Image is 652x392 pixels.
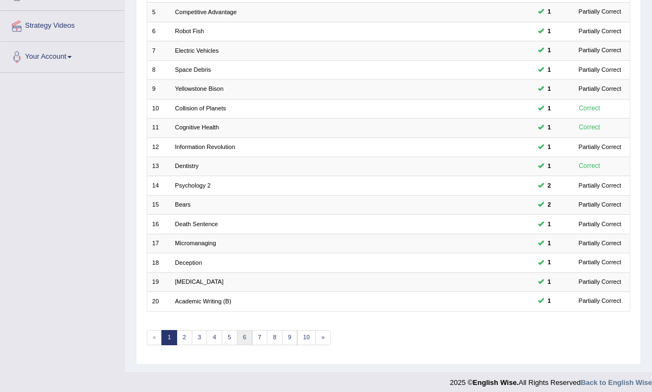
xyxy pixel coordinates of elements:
a: Strategy Videos [1,11,124,38]
span: You can still take this question [544,239,554,248]
div: 2025 © All Rights Reserved [450,372,652,388]
div: Correct [575,161,604,172]
td: 5 [147,3,170,22]
td: 14 [147,176,170,195]
div: Partially Correct [575,239,625,248]
div: Partially Correct [575,258,625,267]
div: Correct [575,103,604,114]
a: Yellowstone Bison [175,85,223,92]
div: Partially Correct [575,181,625,191]
a: 5 [222,330,237,345]
a: Electric Vehicles [175,47,218,54]
td: 9 [147,80,170,99]
div: Partially Correct [575,200,625,210]
a: Deception [175,259,202,266]
a: Space Debris [175,66,211,73]
span: You can still take this question [544,200,554,210]
a: Bears [175,201,191,208]
span: You can still take this question [544,27,554,36]
td: 20 [147,292,170,311]
td: 17 [147,234,170,253]
div: Partially Correct [575,296,625,306]
span: You can still take this question [544,161,554,171]
span: You can still take this question [544,258,554,267]
a: Psychology 2 [175,182,211,189]
div: Partially Correct [575,27,625,36]
div: Partially Correct [575,46,625,55]
a: Dentistry [175,163,199,169]
a: 8 [267,330,283,345]
td: 10 [147,99,170,118]
span: You can still take this question [544,277,554,287]
a: Robot Fish [175,28,204,34]
span: « [147,330,162,345]
a: 1 [161,330,177,345]
div: Partially Correct [575,7,625,17]
a: 10 [297,330,316,345]
a: [MEDICAL_DATA] [175,278,223,285]
a: Micromanaging [175,240,216,246]
span: You can still take this question [544,65,554,75]
strong: English Wise. [473,378,518,387]
td: 19 [147,272,170,291]
span: You can still take this question [544,181,554,191]
td: 6 [147,22,170,41]
a: Back to English Wise [581,378,652,387]
span: You can still take this question [544,296,554,306]
td: 7 [147,41,170,60]
div: Partially Correct [575,65,625,75]
span: You can still take this question [544,7,554,17]
a: Death Sentence [175,221,218,227]
td: 8 [147,60,170,79]
td: 16 [147,215,170,234]
div: Partially Correct [575,277,625,287]
span: You can still take this question [544,142,554,152]
td: 18 [147,253,170,272]
td: 15 [147,195,170,214]
a: Your Account [1,42,124,69]
a: 4 [206,330,222,345]
div: Partially Correct [575,84,625,94]
span: You can still take this question [544,46,554,55]
td: 11 [147,119,170,138]
a: Collision of Planets [175,105,226,111]
a: Academic Writing (B) [175,298,231,304]
span: You can still take this question [544,123,554,133]
a: 3 [192,330,208,345]
a: Cognitive Health [175,124,219,130]
div: Partially Correct [575,142,625,152]
a: Competitive Advantage [175,9,237,15]
a: 6 [237,330,253,345]
a: » [315,330,331,345]
span: You can still take this question [544,104,554,114]
td: 12 [147,138,170,157]
td: 13 [147,157,170,176]
div: Correct [575,122,604,133]
span: You can still take this question [544,84,554,94]
a: 2 [177,330,192,345]
div: Partially Correct [575,220,625,229]
span: You can still take this question [544,220,554,229]
a: Information Revolution [175,144,235,150]
a: 9 [282,330,298,345]
a: 7 [252,330,268,345]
